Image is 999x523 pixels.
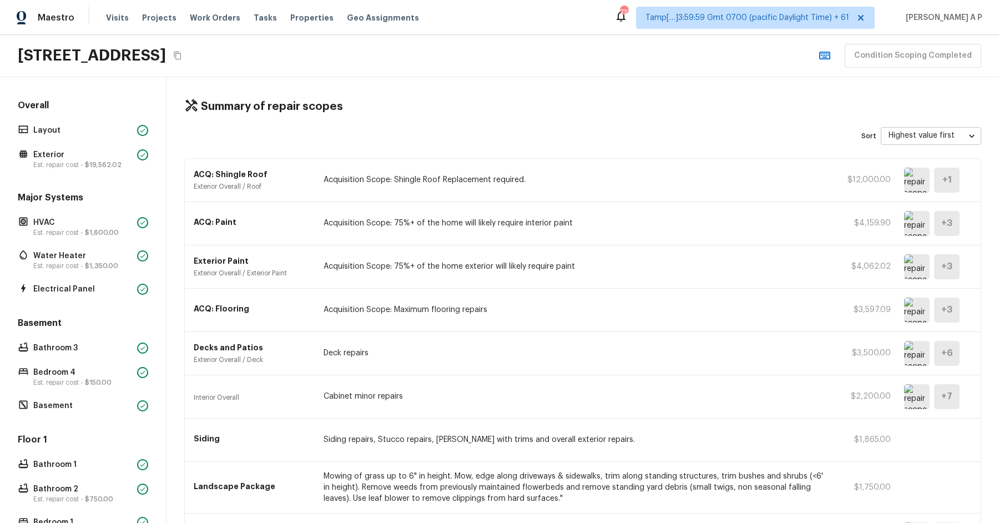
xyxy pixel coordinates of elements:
[620,7,628,18] div: 733
[904,384,930,409] img: repair scope asset
[85,379,112,386] span: $150.00
[33,459,133,470] p: Bathroom 1
[861,132,876,140] p: Sort
[85,263,118,269] span: $1,350.00
[841,174,891,185] p: $12,000.00
[33,400,133,411] p: Basement
[904,168,930,193] img: repair scope asset
[194,169,310,180] p: ACQ: Shingle Roof
[106,12,129,23] span: Visits
[18,46,166,66] h2: [STREET_ADDRESS]
[16,317,150,331] h5: Basement
[841,261,891,272] p: $4,062.02
[324,218,828,229] p: Acquisition Scope: 75%+ of the home will likely require interior paint
[190,12,240,23] span: Work Orders
[194,217,310,228] p: ACQ: Paint
[942,174,952,186] h5: + 1
[941,347,953,359] h5: + 6
[16,434,150,448] h5: Floor 1
[194,481,310,492] p: Landscape Package
[16,99,150,114] h5: Overall
[645,12,849,23] span: Tamp[…]3:59:59 Gmt 0700 (pacific Daylight Time) + 61
[941,260,952,273] h5: + 3
[904,254,930,279] img: repair scope asset
[324,261,828,272] p: Acquisition Scope: 75%+ of the home exterior will likely require paint
[33,284,133,295] p: Electrical Panel
[347,12,419,23] span: Geo Assignments
[33,378,133,387] p: Est. repair cost -
[841,218,891,229] p: $4,159.90
[33,261,133,270] p: Est. repair cost -
[881,121,981,150] div: Highest value first
[33,367,133,378] p: Bedroom 4
[38,12,74,23] span: Maestro
[85,229,119,236] span: $1,600.00
[841,391,891,402] p: $2,200.00
[324,471,828,504] p: Mowing of grass up to 6" in height. Mow, edge along driveways & sidewalks, trim along standing st...
[324,304,828,315] p: Acquisition Scope: Maximum flooring repairs
[194,342,310,353] p: Decks and Patios
[194,182,310,191] p: Exterior Overall / Roof
[194,255,310,266] p: Exterior Paint
[254,14,277,22] span: Tasks
[33,343,133,354] p: Bathroom 3
[904,298,930,323] img: repair scope asset
[841,304,891,315] p: $3,597.09
[33,495,133,504] p: Est. repair cost -
[841,482,891,493] p: $1,750.00
[194,393,310,402] p: Interior Overall
[33,160,133,169] p: Est. repair cost -
[16,192,150,206] h5: Major Systems
[841,434,891,445] p: $1,865.00
[904,341,930,366] img: repair scope asset
[194,433,310,444] p: Siding
[33,250,133,261] p: Water Heater
[901,12,982,23] span: [PERSON_NAME] A P
[941,217,952,229] h5: + 3
[290,12,334,23] span: Properties
[142,12,176,23] span: Projects
[33,217,133,228] p: HVAC
[324,174,828,185] p: Acquisition Scope: Shingle Roof Replacement required.
[170,48,185,63] button: Copy Address
[324,348,828,359] p: Deck repairs
[85,496,113,502] span: $750.00
[201,99,343,114] h4: Summary of repair scopes
[85,162,122,168] span: $19,562.02
[841,348,891,359] p: $3,500.00
[194,269,310,278] p: Exterior Overall / Exterior Paint
[904,211,930,236] img: repair scope asset
[194,303,310,314] p: ACQ: Flooring
[33,149,133,160] p: Exterior
[194,355,310,364] p: Exterior Overall / Deck
[33,228,133,237] p: Est. repair cost -
[324,391,828,402] p: Cabinet minor repairs
[33,484,133,495] p: Bathroom 2
[324,434,828,445] p: Siding repairs, Stucco repairs, [PERSON_NAME] with trims and overall exterior repairs.
[941,304,952,316] h5: + 3
[33,125,133,136] p: Layout
[941,390,952,403] h5: + 7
